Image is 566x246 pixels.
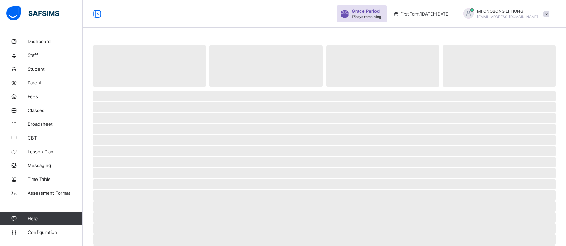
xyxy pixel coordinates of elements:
span: ‌ [443,45,556,87]
span: ‌ [93,168,556,178]
span: session/term information [393,11,450,17]
span: Staff [28,52,83,58]
span: Configuration [28,229,82,235]
span: ‌ [93,102,556,112]
span: ‌ [93,124,556,134]
span: ‌ [93,179,556,189]
span: ‌ [93,146,556,156]
span: ‌ [93,223,556,234]
span: ‌ [93,157,556,167]
span: ‌ [93,45,206,87]
span: 17 days remaining [352,14,381,19]
span: MFONOBONG EFFIONG [477,9,538,14]
span: Broadsheet [28,121,83,127]
img: safsims [6,6,59,21]
span: Lesson Plan [28,149,83,154]
span: ‌ [93,91,556,101]
img: sticker-purple.71386a28dfed39d6af7621340158ba97.svg [340,10,349,18]
span: Fees [28,94,83,99]
span: Time Table [28,176,83,182]
span: CBT [28,135,83,141]
span: Student [28,66,83,72]
span: ‌ [326,45,439,87]
span: ‌ [93,212,556,223]
div: MFONOBONGEFFIONG [456,8,553,20]
span: ‌ [93,135,556,145]
span: ‌ [93,190,556,201]
span: Help [28,216,82,221]
span: ‌ [93,234,556,245]
span: ‌ [93,113,556,123]
span: ‌ [209,45,322,87]
span: Classes [28,107,83,113]
span: Messaging [28,163,83,168]
span: [EMAIL_ADDRESS][DOMAIN_NAME] [477,14,538,19]
span: Assessment Format [28,190,83,196]
span: Dashboard [28,39,83,44]
span: Grace Period [352,9,380,14]
span: ‌ [93,201,556,212]
span: Parent [28,80,83,85]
